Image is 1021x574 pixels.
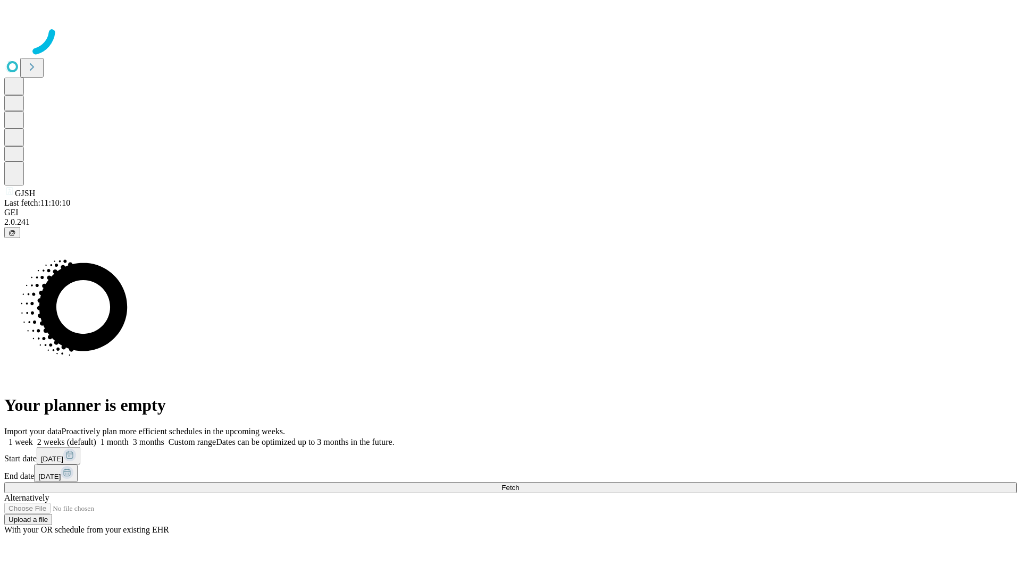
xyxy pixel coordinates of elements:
[101,437,129,446] span: 1 month
[4,227,20,238] button: @
[4,198,70,207] span: Last fetch: 11:10:10
[4,482,1017,493] button: Fetch
[38,472,61,480] span: [DATE]
[4,208,1017,217] div: GEI
[501,484,519,492] span: Fetch
[41,455,63,463] span: [DATE]
[37,447,80,465] button: [DATE]
[9,229,16,237] span: @
[9,437,33,446] span: 1 week
[37,437,96,446] span: 2 weeks (default)
[4,465,1017,482] div: End date
[133,437,164,446] span: 3 months
[34,465,78,482] button: [DATE]
[4,427,62,436] span: Import your data
[169,437,216,446] span: Custom range
[15,189,35,198] span: GJSH
[4,493,49,502] span: Alternatively
[4,217,1017,227] div: 2.0.241
[4,525,169,534] span: With your OR schedule from your existing EHR
[4,447,1017,465] div: Start date
[4,514,52,525] button: Upload a file
[4,395,1017,415] h1: Your planner is empty
[62,427,285,436] span: Proactively plan more efficient schedules in the upcoming weeks.
[216,437,394,446] span: Dates can be optimized up to 3 months in the future.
